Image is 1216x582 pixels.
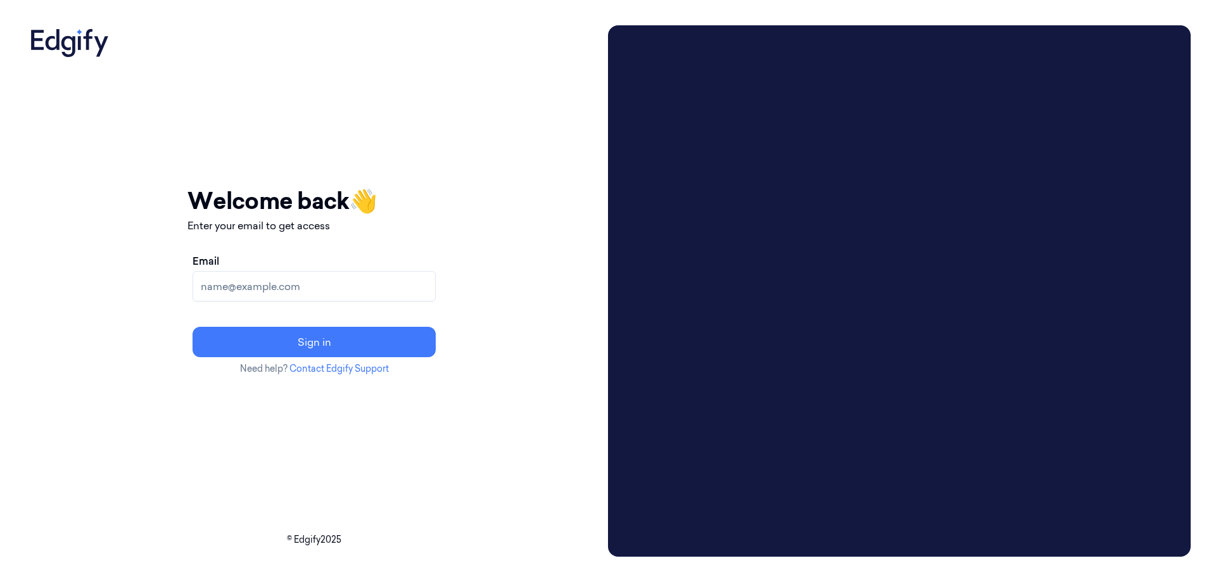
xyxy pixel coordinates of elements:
label: Email [193,253,219,269]
input: name@example.com [193,271,436,301]
h1: Welcome back 👋 [187,184,441,218]
p: © Edgify 2025 [25,533,603,547]
p: Need help? [187,362,441,376]
p: Enter your email to get access [187,218,441,233]
button: Sign in [193,327,436,357]
a: Contact Edgify Support [289,363,389,374]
